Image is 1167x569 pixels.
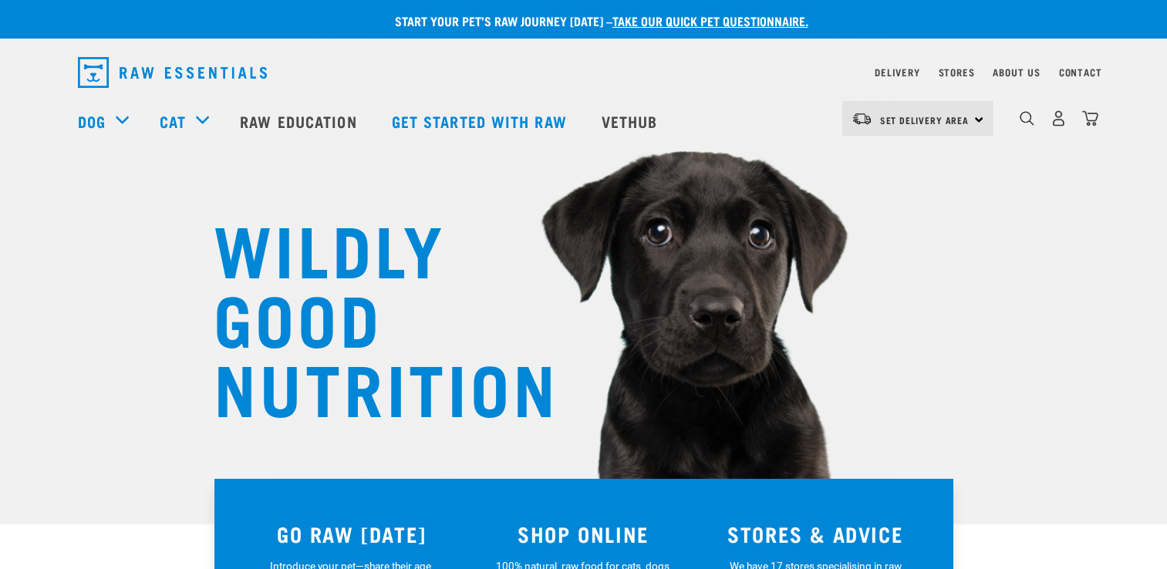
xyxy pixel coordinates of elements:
a: Raw Education [224,90,376,152]
img: user.png [1051,110,1067,126]
nav: dropdown navigation [66,51,1102,94]
a: About Us [993,69,1040,75]
a: Contact [1059,69,1102,75]
a: Vethub [586,90,677,152]
a: Get started with Raw [376,90,586,152]
a: Stores [939,69,975,75]
h3: SHOP ONLINE [477,522,690,546]
a: Cat [160,109,186,133]
img: Raw Essentials Logo [78,57,267,88]
h1: WILDLY GOOD NUTRITION [214,212,522,420]
a: Delivery [875,69,919,75]
img: home-icon@2x.png [1082,110,1098,126]
img: home-icon-1@2x.png [1020,111,1034,126]
img: van-moving.png [852,112,872,126]
a: take our quick pet questionnaire. [612,17,808,24]
h3: STORES & ADVICE [709,522,922,546]
a: Dog [78,109,106,133]
h3: GO RAW [DATE] [245,522,459,546]
span: Set Delivery Area [880,117,970,123]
